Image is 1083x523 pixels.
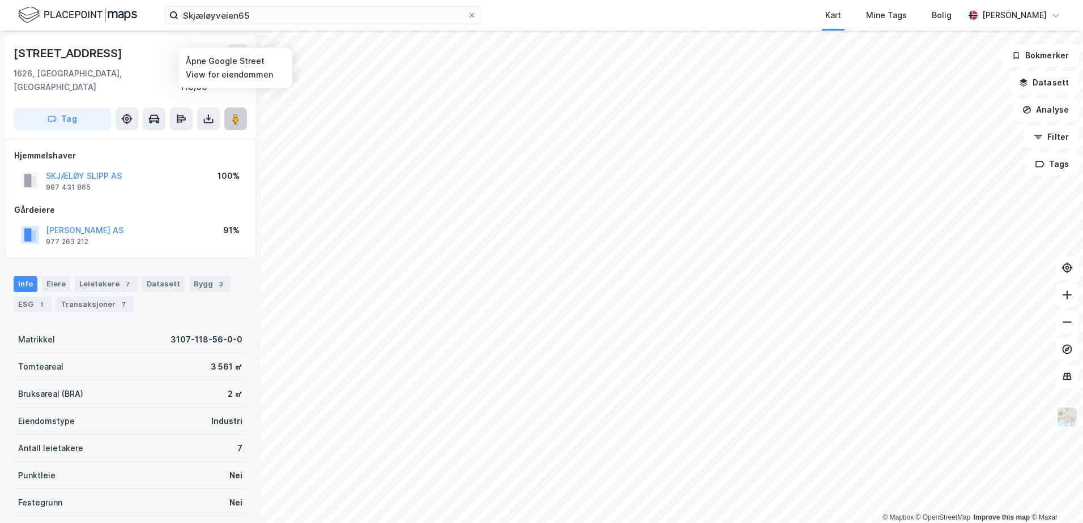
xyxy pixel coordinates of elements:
div: 3 [215,278,227,290]
a: OpenStreetMap [916,513,971,521]
a: Mapbox [882,513,914,521]
div: Bolig [932,8,952,22]
div: Antall leietakere [18,441,83,455]
div: 7 [122,278,133,290]
div: Tomteareal [18,360,63,374]
div: Kontrollprogram for chat [1026,469,1083,523]
div: Nei [229,496,242,509]
div: Nei [229,469,242,482]
div: Industri [211,414,242,428]
div: 3107-118-56-0-0 [170,333,242,346]
button: Tag [14,108,111,130]
div: Punktleie [18,469,56,482]
div: 100% [218,169,240,183]
div: Eiendomstype [18,414,75,428]
div: Festegrunn [18,496,62,509]
div: Datasett [142,276,185,292]
div: Eiere [42,276,70,292]
button: Datasett [1009,71,1078,94]
div: Hjemmelshaver [14,149,246,162]
div: Bygg [189,276,231,292]
iframe: Chat Widget [1026,469,1083,523]
div: 1 [36,299,47,310]
div: Mine Tags [866,8,907,22]
div: 91% [223,224,240,237]
div: 1626, [GEOGRAPHIC_DATA], [GEOGRAPHIC_DATA] [14,67,180,94]
div: 987 431 865 [46,183,91,192]
input: Søk på adresse, matrikkel, gårdeiere, leietakere eller personer [178,7,467,24]
div: Fredrikstad, 118/56 [180,67,247,94]
div: 2 ㎡ [228,387,242,401]
a: Improve this map [974,513,1030,521]
div: Transaksjoner [56,297,134,312]
button: Tags [1026,153,1078,175]
div: 7 [237,441,242,455]
div: ESG [14,297,52,312]
div: 977 263 212 [46,237,88,246]
div: [PERSON_NAME] [982,8,1047,22]
button: Filter [1024,126,1078,148]
div: Info [14,276,37,292]
div: Leietakere [75,276,138,292]
img: Z [1056,406,1078,428]
button: Analyse [1013,98,1078,121]
img: logo.f888ab2527a4732fd821a326f86c7f29.svg [18,5,137,25]
div: 7 [118,299,129,310]
div: Gårdeiere [14,203,246,217]
button: Bokmerker [1002,44,1078,67]
div: Bruksareal (BRA) [18,387,83,401]
div: [STREET_ADDRESS] [14,44,125,62]
div: Kart [825,8,841,22]
div: 3 561 ㎡ [211,360,242,374]
div: Matrikkel [18,333,55,346]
